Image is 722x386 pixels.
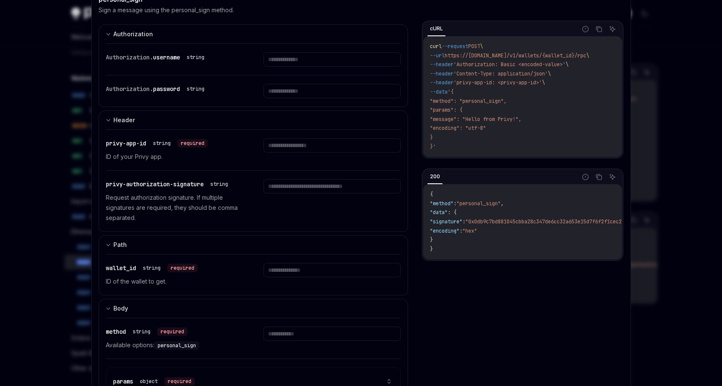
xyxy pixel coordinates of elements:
p: Request authorization signature. If multiple signatures are required, they should be comma separa... [106,193,243,223]
span: Authorization. [106,85,153,93]
span: } [430,236,433,243]
span: "hex" [462,228,477,234]
div: required [177,139,208,147]
span: "params": { [430,107,462,113]
button: Copy the contents from the code block [593,172,604,182]
span: : [459,228,462,234]
span: "method": "personal_sign", [430,98,507,105]
p: ID of the wallet to get. [106,276,243,287]
span: wallet_id [106,264,136,272]
span: --data [430,88,448,95]
div: Path [113,240,127,250]
span: \ [586,52,589,59]
span: https://[DOMAIN_NAME]/v1/wallets/{wallet_id}/rpc [445,52,586,59]
button: expand input section [99,299,408,318]
span: } [430,246,433,252]
span: privy-app-id [106,139,146,147]
span: \ [542,79,545,86]
span: username [153,54,180,61]
span: "encoding" [430,228,459,234]
div: required [157,327,188,336]
span: }' [430,143,436,150]
span: "message": "Hello from Privy!", [430,116,521,123]
div: privy-authorization-signature [106,179,231,189]
div: method [106,327,188,337]
span: 'Authorization: Basic <encoded-value>' [454,61,566,68]
div: Authorization [113,29,153,39]
span: 'privy-app-id: <privy-app-id>' [454,79,542,86]
span: , [501,200,504,207]
span: 'Content-Type: application/json' [454,70,548,77]
span: "personal_sign" [456,200,501,207]
div: Authorization.username [106,52,208,62]
p: ID of your Privy app. [106,152,243,162]
span: "encoding": "utf-8" [430,125,486,131]
span: --url [430,52,445,59]
span: personal_sign [158,342,196,349]
span: password [153,85,180,93]
span: POST [468,43,480,50]
span: \ [480,43,483,50]
button: Ask AI [607,24,618,35]
span: --header [430,61,454,68]
p: Available options: [106,340,243,350]
span: --header [430,70,454,77]
span: \ [548,70,551,77]
div: Authorization.password [106,84,208,94]
div: Body [113,303,128,314]
div: Header [113,115,135,125]
span: '{ [448,88,454,95]
button: Report incorrect code [580,172,591,182]
span: "signature" [430,218,462,225]
div: privy-app-id [106,138,208,148]
span: --request [442,43,468,50]
span: Authorization. [106,54,153,61]
button: Copy the contents from the code block [593,24,604,35]
span: --header [430,79,454,86]
div: required [167,264,198,272]
button: expand input section [99,235,408,254]
span: \ [566,61,569,68]
span: { [430,191,433,198]
span: params [113,378,133,385]
button: expand input section [99,110,408,129]
span: "data" [430,209,448,216]
div: wallet_id [106,263,198,273]
button: expand input section [99,24,408,43]
button: Report incorrect code [580,24,591,35]
div: 200 [427,172,443,182]
span: : [454,200,456,207]
span: "method" [430,200,454,207]
span: curl [430,43,442,50]
button: Ask AI [607,172,618,182]
span: method [106,328,126,335]
span: : { [448,209,456,216]
span: privy-authorization-signature [106,180,204,188]
span: } [430,134,433,141]
span: : [462,218,465,225]
div: required [164,377,195,386]
p: Sign a message using the personal_sign method. [99,6,234,14]
div: cURL [427,24,446,34]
